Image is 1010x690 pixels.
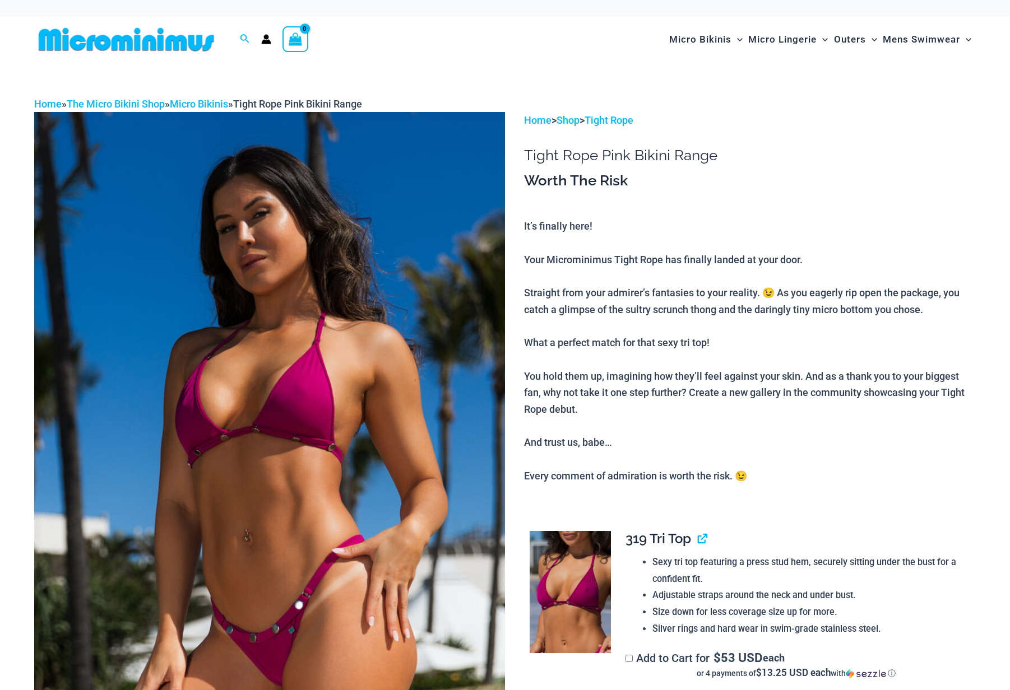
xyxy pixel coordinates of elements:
span: Micro Bikinis [669,25,731,54]
a: Micro LingerieMenu ToggleMenu Toggle [745,22,831,57]
span: Menu Toggle [817,25,828,54]
span: Menu Toggle [866,25,877,54]
a: Tight Rope [585,114,633,126]
h3: Worth The Risk [524,171,976,190]
li: Silver rings and hard wear in swim-grade stainless steel. [652,621,966,637]
a: Micro BikinisMenu ToggleMenu Toggle [666,22,745,57]
div: or 4 payments of with [626,668,967,679]
a: View Shopping Cart, empty [282,26,308,52]
a: Shop [557,114,580,126]
span: Mens Swimwear [883,25,960,54]
span: Outers [834,25,866,54]
label: Add to Cart for [626,651,967,679]
li: Sexy tri top featuring a press stud hem, securely sitting under the bust for a confident fit. [652,554,966,587]
li: Size down for less coverage size up for more. [652,604,966,621]
h1: Tight Rope Pink Bikini Range [524,147,976,164]
span: » » » [34,98,362,110]
a: The Micro Bikini Shop [67,98,165,110]
span: 319 Tri Top [626,530,691,547]
span: each [763,652,785,663]
span: Micro Lingerie [748,25,817,54]
li: Adjustable straps around the neck and under bust. [652,587,966,604]
img: Tight Rope Pink 319 Top [530,531,611,653]
a: Home [524,114,552,126]
img: MM SHOP LOGO FLAT [34,27,219,52]
p: It’s finally here! Your Microminimus Tight Rope has finally landed at your door. Straight from yo... [524,218,976,484]
a: Mens SwimwearMenu ToggleMenu Toggle [880,22,974,57]
p: > > [524,112,976,129]
nav: Site Navigation [665,21,976,58]
span: Tight Rope Pink Bikini Range [233,98,362,110]
a: Search icon link [240,32,250,46]
input: Add to Cart for$53 USD eachor 4 payments of$13.25 USD eachwithSezzle Click to learn more about Se... [626,655,633,662]
a: OutersMenu ToggleMenu Toggle [831,22,880,57]
span: Menu Toggle [731,25,743,54]
span: $13.25 USD each [756,666,831,679]
a: Home [34,98,62,110]
a: Account icon link [261,34,271,44]
div: or 4 payments of$13.25 USD eachwithSezzle Click to learn more about Sezzle [626,668,967,679]
span: 53 USD [714,652,762,663]
span: Menu Toggle [960,25,971,54]
a: Micro Bikinis [170,98,228,110]
span: $ [714,649,721,665]
img: Sezzle [846,669,886,679]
